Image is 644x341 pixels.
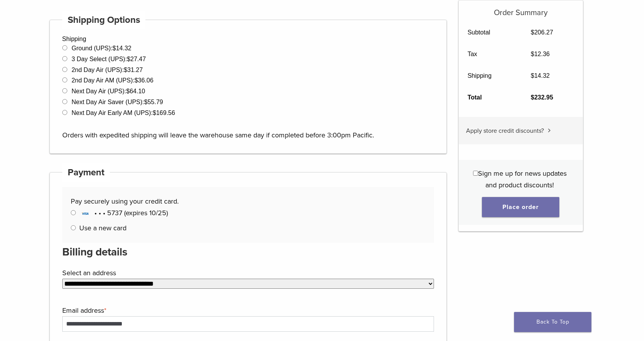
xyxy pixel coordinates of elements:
[135,77,138,84] span: $
[72,56,146,62] label: 3 Day Select (UPS):
[153,110,175,116] bdi: 169.56
[126,88,130,94] span: $
[478,169,567,189] span: Sign me up for news updates and product discounts!
[459,65,522,87] th: Shipping
[482,197,559,217] button: Place order
[135,77,154,84] bdi: 36.06
[113,45,116,51] span: $
[62,305,432,316] label: Email address
[459,43,522,65] th: Tax
[113,45,132,51] bdi: 14.32
[144,99,163,105] bdi: 55.79
[72,99,163,105] label: Next Day Air Saver (UPS):
[79,209,168,217] span: • • • 5737 (expires 10/25)
[153,110,156,116] span: $
[62,163,110,182] h4: Payment
[62,267,432,279] label: Select an address
[531,94,534,101] span: $
[144,99,148,105] span: $
[127,56,130,62] span: $
[127,56,146,62] bdi: 27.47
[473,171,478,176] input: Sign me up for news updates and product discounts!
[50,20,447,154] div: Shipping
[126,88,145,94] bdi: 64.10
[62,243,434,261] h3: Billing details
[71,195,425,207] p: Pay securely using your credit card.
[531,29,553,36] bdi: 206.27
[531,94,553,101] bdi: 232.95
[514,312,591,332] a: Back To Top
[459,87,522,108] th: Total
[72,110,175,116] label: Next Day Air Early AM (UPS):
[548,129,551,132] img: caret.svg
[124,67,127,73] span: $
[459,22,522,43] th: Subtotal
[72,88,145,94] label: Next Day Air (UPS):
[62,118,434,141] p: Orders with expedited shipping will leave the warehouse same day if completed before 3:00pm Pacific.
[531,72,550,79] bdi: 14.32
[531,72,534,79] span: $
[79,210,91,218] img: Visa
[531,51,550,57] bdi: 12.36
[466,127,544,135] span: Apply store credit discounts?
[72,77,154,84] label: 2nd Day Air AM (UPS):
[531,29,534,36] span: $
[531,51,534,57] span: $
[459,0,583,17] h5: Order Summary
[124,67,143,73] bdi: 31.27
[79,224,126,232] label: Use a new card
[62,11,146,29] h4: Shipping Options
[72,45,132,51] label: Ground (UPS):
[72,67,143,73] label: 2nd Day Air (UPS):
